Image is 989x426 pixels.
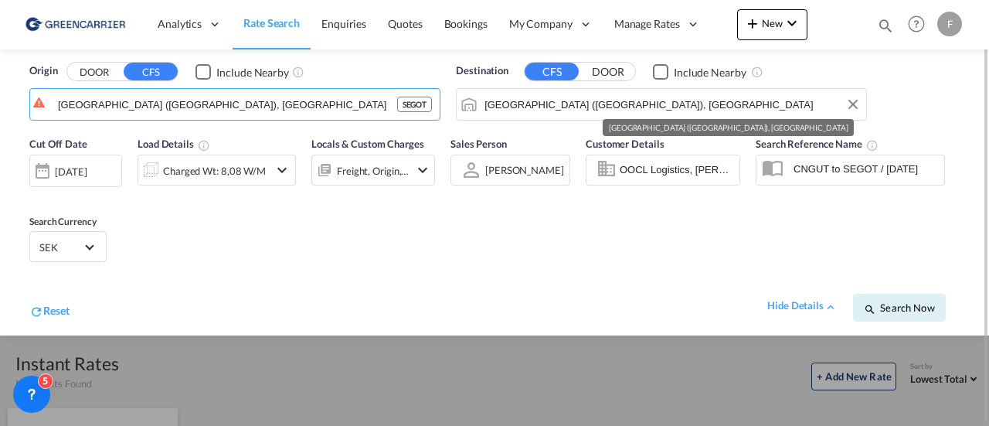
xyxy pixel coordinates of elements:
[456,63,508,79] span: Destination
[756,138,879,150] span: Search Reference Name
[67,63,121,81] button: DOOR
[29,216,97,227] span: Search Currency
[158,16,202,32] span: Analytics
[786,157,944,180] input: Search Reference Name
[743,14,762,32] md-icon: icon-plus 400-fg
[525,63,579,80] button: CFS
[877,17,894,34] md-icon: icon-magnify
[292,66,304,78] md-icon: Unchecked: Ignores neighbouring ports when fetching rates.Checked : Includes neighbouring ports w...
[620,158,735,182] input: Enter Customer Details
[937,12,962,36] div: F
[767,298,838,314] div: hide detailsicon-chevron-up
[450,138,507,150] span: Sales Person
[674,65,746,80] div: Include Nearby
[29,155,122,187] div: [DATE]
[413,161,432,179] md-icon: icon-chevron-down
[853,294,946,322] button: icon-magnifySearch Now
[23,7,127,42] img: 609dfd708afe11efa14177256b0082fb.png
[614,16,680,32] span: Manage Rates
[29,63,57,79] span: Origin
[337,160,410,182] div: Freight Origin Destination
[388,17,422,30] span: Quotes
[877,17,894,40] div: icon-magnify
[903,11,937,39] div: Help
[39,240,83,254] span: SEK
[163,160,266,182] div: Charged Wt: 8,08 W/M
[321,17,366,30] span: Enquiries
[29,305,43,319] md-icon: icon-refresh
[743,17,801,29] span: New
[903,11,930,37] span: Help
[737,9,807,40] button: icon-plus 400-fgNewicon-chevron-down
[864,302,934,314] span: icon-magnifySearch Now
[653,63,746,80] md-checkbox: Checkbox No Ink
[484,93,858,116] input: Search by Port
[484,158,566,181] md-select: Sales Person: Fredrik Fagerman
[195,63,289,80] md-checkbox: Checkbox No Ink
[751,66,763,78] md-icon: Unchecked: Ignores neighbouring ports when fetching rates.Checked : Includes neighbouring ports w...
[29,303,70,322] div: icon-refreshReset
[273,161,291,179] md-icon: icon-chevron-down
[581,63,635,81] button: DOOR
[124,63,178,80] button: CFS
[29,138,87,150] span: Cut Off Date
[444,17,488,30] span: Bookings
[609,119,848,136] div: [GEOGRAPHIC_DATA] ([GEOGRAPHIC_DATA]), [GEOGRAPHIC_DATA]
[485,164,564,176] div: [PERSON_NAME]
[457,89,866,120] md-input-container: Gothenburg (Goteborg), SEGOT
[783,14,801,32] md-icon: icon-chevron-down
[138,155,296,186] div: Charged Wt: 8,08 W/Micon-chevron-down
[198,139,210,152] md-icon: Chargeable Weight
[243,16,300,29] span: Rate Search
[29,185,41,206] md-datepicker: Select
[311,155,435,186] div: Freight Origin Destinationicon-chevron-down
[841,93,865,116] button: Clear Input
[38,236,98,258] md-select: Select Currency: kr SEKSweden Krona
[138,138,210,150] span: Load Details
[864,303,876,315] md-icon: icon-magnify
[58,93,397,116] input: Search by Port
[55,165,87,179] div: [DATE]
[43,304,70,317] span: Reset
[30,89,440,120] md-input-container: Gothenburg (Goteborg), SEGOT
[586,138,664,150] span: Customer Details
[866,139,879,152] md-icon: Your search will be saved by the below given name
[216,65,289,80] div: Include Nearby
[397,97,433,112] div: SEGOT
[824,300,838,314] md-icon: icon-chevron-up
[311,138,424,150] span: Locals & Custom Charges
[509,16,573,32] span: My Company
